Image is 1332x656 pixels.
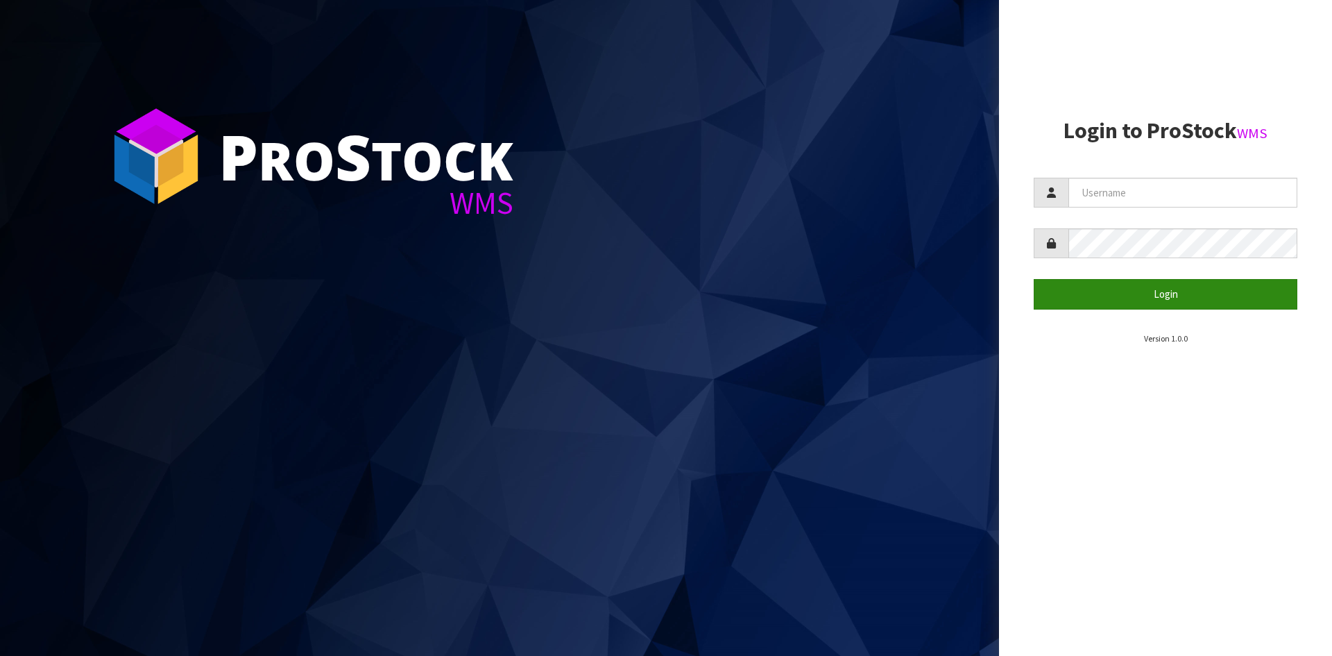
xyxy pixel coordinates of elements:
[1068,178,1297,208] input: Username
[1034,119,1297,143] h2: Login to ProStock
[219,187,513,219] div: WMS
[1144,333,1188,344] small: Version 1.0.0
[219,125,513,187] div: ro tock
[1034,279,1297,309] button: Login
[104,104,208,208] img: ProStock Cube
[335,114,371,199] span: S
[1237,124,1267,142] small: WMS
[219,114,258,199] span: P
